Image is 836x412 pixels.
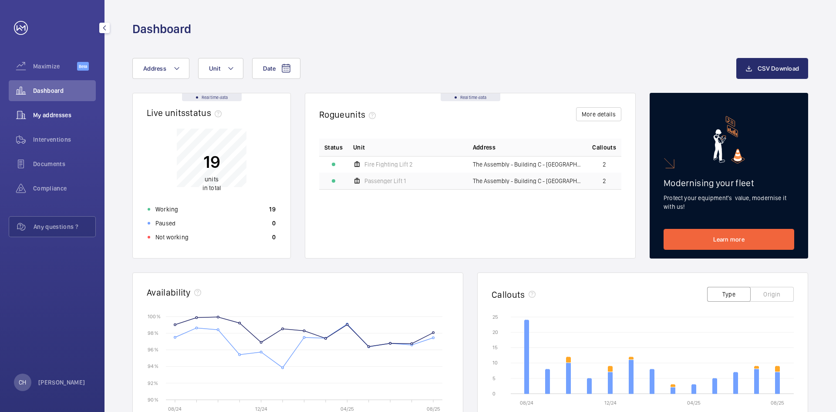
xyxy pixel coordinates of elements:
h2: Availability [147,287,191,298]
p: Protect your equipment's value, modernise it with us! [664,194,794,211]
text: 5 [492,375,496,381]
span: Unit [353,143,365,152]
span: Callouts [592,143,616,152]
span: Beta [77,62,89,71]
text: 04/25 [687,400,701,406]
text: 90 % [148,396,158,402]
span: 2 [603,161,606,167]
p: 19 [202,151,221,173]
text: 12/24 [604,400,617,406]
span: Compliance [33,184,96,193]
span: Address [143,65,166,72]
p: in total [202,175,221,192]
span: 2 [603,178,606,184]
span: units [345,109,380,120]
p: Paused [155,219,175,228]
text: 94 % [148,363,158,369]
span: Date [263,65,276,72]
span: Address [473,143,496,152]
span: units [205,176,219,183]
span: status [185,107,225,118]
button: More details [576,107,621,121]
button: Date [252,58,300,79]
text: 10 [492,360,498,366]
p: Working [155,205,178,214]
p: Status [324,143,343,152]
text: 20 [492,329,498,335]
text: 08/24 [520,400,533,406]
div: Real time data [441,93,500,101]
span: Dashboard [33,86,96,95]
span: Any questions ? [34,222,95,231]
button: Type [707,287,751,302]
span: The Assembly - Building C - [GEOGRAPHIC_DATA] [473,161,582,167]
button: Origin [750,287,794,302]
span: My addresses [33,111,96,119]
text: 08/25 [771,400,784,406]
h2: Live units [147,107,225,118]
div: Real time data [182,93,242,101]
p: [PERSON_NAME] [38,378,85,387]
text: 25 [492,314,498,320]
span: Maximize [33,62,77,71]
text: 0 [492,391,496,397]
text: 04/25 [340,406,354,412]
p: 0 [272,219,276,228]
text: 100 % [148,313,161,319]
h2: Callouts [492,289,525,300]
img: marketing-card.svg [713,116,745,163]
span: CSV Download [758,65,799,72]
h2: Modernising your fleet [664,177,794,188]
button: CSV Download [736,58,808,79]
span: The Assembly - Building C - [GEOGRAPHIC_DATA] [473,178,582,184]
span: Fire Fighting Lift 2 [364,161,413,167]
button: Unit [198,58,243,79]
text: 92 % [148,380,158,386]
a: Learn more [664,229,794,250]
span: Passenger Lift 1 [364,178,406,184]
h1: Dashboard [132,21,191,37]
text: 08/24 [168,406,182,412]
text: 08/25 [427,406,440,412]
p: 19 [269,205,276,214]
text: 15 [492,344,498,351]
span: Unit [209,65,220,72]
button: Address [132,58,189,79]
p: 0 [272,233,276,242]
span: Interventions [33,135,96,144]
p: Not working [155,233,189,242]
h2: Rogue [319,109,379,120]
span: Documents [33,160,96,168]
text: 96 % [148,347,158,353]
text: 12/24 [255,406,267,412]
text: 98 % [148,330,158,336]
p: CH [19,378,26,387]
